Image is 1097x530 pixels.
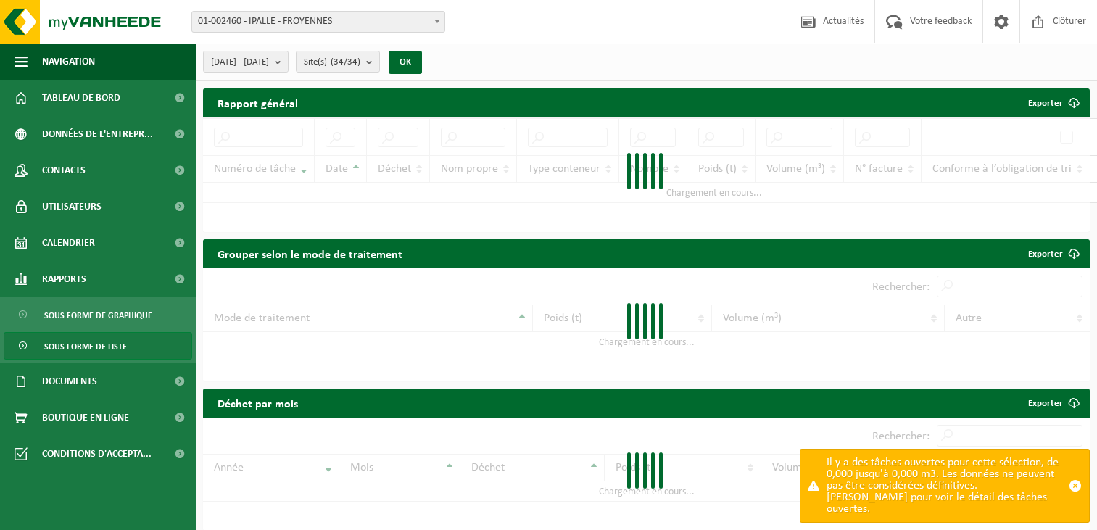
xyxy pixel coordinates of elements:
[203,51,289,73] button: [DATE] - [DATE]
[211,51,269,73] span: [DATE] - [DATE]
[191,11,445,33] span: 01-002460 - IPALLE - FROYENNES
[203,389,312,417] h2: Déchet par mois
[304,51,360,73] span: Site(s)
[4,332,192,360] a: Sous forme de liste
[1017,88,1088,117] button: Exporter
[1017,239,1088,268] a: Exporter
[203,239,417,268] h2: Grouper selon le mode de traitement
[42,44,95,80] span: Navigation
[203,88,312,117] h2: Rapport général
[42,225,95,261] span: Calendrier
[42,152,86,189] span: Contacts
[44,333,127,360] span: Sous forme de liste
[827,450,1061,522] div: Il y a des tâches ouvertes pour cette sélection, de 0,000 jusqu'à 0,000 m3. Les données ne peuven...
[42,399,129,436] span: Boutique en ligne
[42,363,97,399] span: Documents
[331,57,360,67] count: (34/34)
[389,51,422,74] button: OK
[44,302,152,329] span: Sous forme de graphique
[42,261,86,297] span: Rapports
[42,80,120,116] span: Tableau de bord
[42,436,152,472] span: Conditions d'accepta...
[42,189,102,225] span: Utilisateurs
[296,51,380,73] button: Site(s)(34/34)
[4,301,192,328] a: Sous forme de graphique
[42,116,153,152] span: Données de l'entrepr...
[192,12,444,32] span: 01-002460 - IPALLE - FROYENNES
[1017,389,1088,418] a: Exporter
